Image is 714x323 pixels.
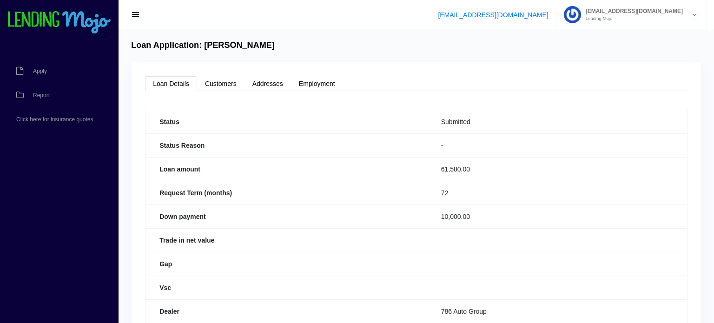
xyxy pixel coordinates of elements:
[145,252,427,276] th: Gap
[145,110,427,133] th: Status
[145,299,427,323] th: Dealer
[145,181,427,204] th: Request Term (months)
[581,8,683,14] span: [EMAIL_ADDRESS][DOMAIN_NAME]
[33,68,47,74] span: Apply
[7,11,112,34] img: logo-small.png
[427,181,687,204] td: 72
[145,157,427,181] th: Loan amount
[33,92,50,98] span: Report
[145,228,427,252] th: Trade in net value
[291,76,343,91] a: Employment
[427,133,687,157] td: -
[145,204,427,228] th: Down payment
[131,40,275,51] h4: Loan Application: [PERSON_NAME]
[581,16,683,21] small: Lending Mojo
[16,117,93,122] span: Click here for insurance quotes
[427,157,687,181] td: 61,580.00
[438,11,548,19] a: [EMAIL_ADDRESS][DOMAIN_NAME]
[145,76,197,91] a: Loan Details
[564,6,581,23] img: Profile image
[427,299,687,323] td: 786 Auto Group
[145,133,427,157] th: Status Reason
[145,276,427,299] th: Vsc
[197,76,245,91] a: Customers
[245,76,291,91] a: Addresses
[427,204,687,228] td: 10,000.00
[427,110,687,133] td: Submitted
